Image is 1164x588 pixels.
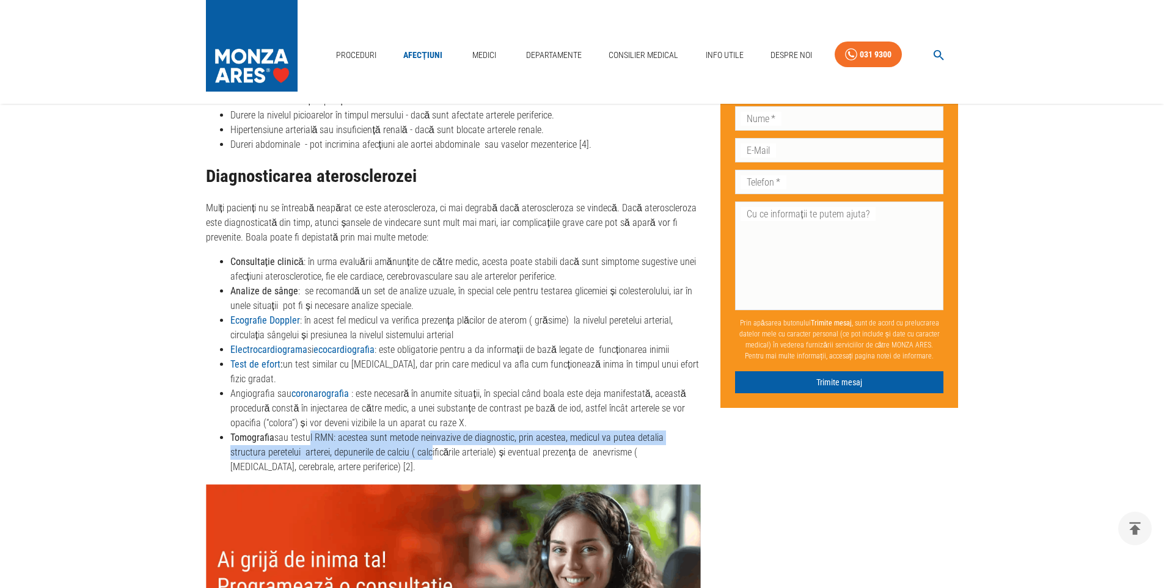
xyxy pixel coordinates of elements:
[230,358,283,370] strong: :
[206,167,701,186] h2: Diagnosticarea aterosclerozei
[230,344,307,355] a: Electrocardiograma
[230,313,701,343] li: : în acest fel medicul va verifica prezența plăcilor de aterom ( grăsime) la nivelul peretelui ar...
[291,388,349,399] a: coronarografia
[464,43,503,68] a: Medici
[735,371,943,394] button: Trimite mesaj
[811,319,852,327] b: Trimite mesaj
[230,284,701,313] li: : se recomandă un set de analize uzuale, în special cele pentru testarea glicemiei și colesterolu...
[701,43,749,68] a: Info Utile
[230,387,701,430] li: Angiografia sau : este necesară în anumite situații, în special când boala este deja manifestată,...
[230,123,701,137] li: Hipertensiune arterială sau insuficiență renală - dacă sunt blocate arterele renale.
[230,432,274,443] strong: Tomografia
[604,43,683,68] a: Consilier Medical
[230,256,304,267] strong: Consultație clinică
[331,43,381,68] a: Proceduri
[230,285,298,297] strong: Analize de sânge
[230,314,300,326] a: Ecografie Doppler
[230,357,701,387] li: un test similar cu [MEDICAL_DATA], dar prin care medicul va afla cum funcționează inima în timpul...
[230,343,701,357] li: si : este obligatorie pentru a da informații de bază legate de funcționarea inimii
[230,430,701,474] li: sau testul RMN: acestea sunt metode neinvazive de diagnostic, prin acestea, medicul va putea deta...
[1118,512,1152,545] button: delete
[206,201,701,245] p: Mulți pacienți nu se întreabă neapărat ce este ateroscleroza, ci mai degrabă dacă ateroscleroza s...
[230,108,701,123] li: Durere la nivelul picioarelor în timpul mersului - dacă sunt afectate arterele periferice.
[766,43,817,68] a: Despre Noi
[230,137,701,152] li: Dureri abdominale - pot incrimina afecțiuni ale aortei abdominale sau vaselor mezenterice [4].
[521,43,587,68] a: Departamente
[230,255,701,284] li: : în urma evaluării amănunțite de către medic, acesta poate stabili dacă sunt simptome sugestive ...
[398,43,447,68] a: Afecțiuni
[860,47,891,62] div: 031 9300
[230,358,280,370] a: Test de efort
[735,313,943,366] p: Prin apăsarea butonului , sunt de acord cu prelucrarea datelor mele cu caracter personal (ce pot ...
[835,42,902,68] a: 031 9300
[313,344,375,355] a: ecocardiografia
